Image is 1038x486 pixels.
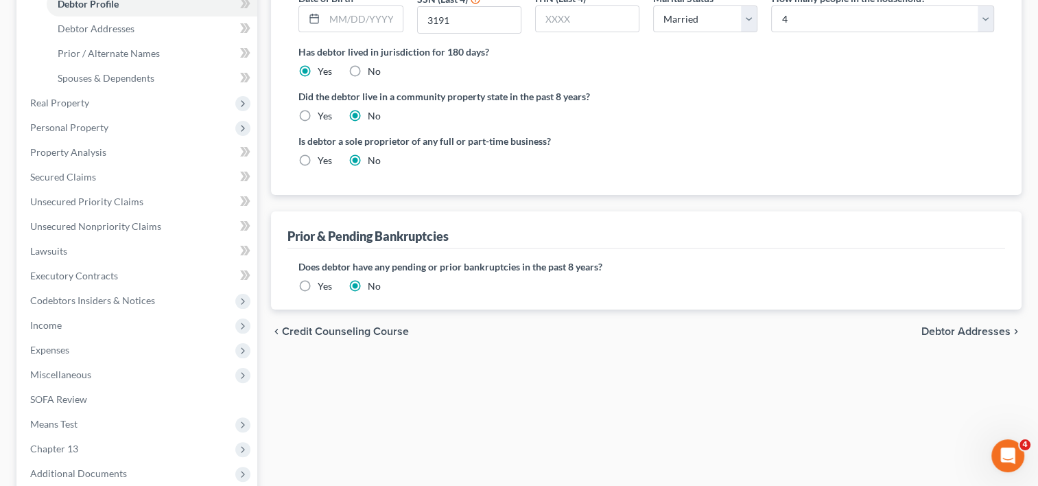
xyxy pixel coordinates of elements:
[19,140,257,165] a: Property Analysis
[318,65,332,78] label: Yes
[19,189,257,214] a: Unsecured Priority Claims
[282,326,409,337] span: Credit Counseling Course
[30,121,108,133] span: Personal Property
[30,270,118,281] span: Executory Contracts
[318,279,332,293] label: Yes
[30,418,78,430] span: Means Test
[536,6,639,32] input: XXXX
[368,154,381,167] label: No
[47,66,257,91] a: Spouses & Dependents
[30,245,67,257] span: Lawsuits
[30,369,91,380] span: Miscellaneous
[47,41,257,66] a: Prior / Alternate Names
[318,109,332,123] label: Yes
[30,220,161,232] span: Unsecured Nonpriority Claims
[30,97,89,108] span: Real Property
[921,326,1011,337] span: Debtor Addresses
[30,467,127,479] span: Additional Documents
[287,228,449,244] div: Prior & Pending Bankruptcies
[298,45,994,59] label: Has debtor lived in jurisdiction for 180 days?
[298,89,994,104] label: Did the debtor live in a community property state in the past 8 years?
[368,279,381,293] label: No
[325,6,402,32] input: MM/DD/YYYY
[298,259,994,274] label: Does debtor have any pending or prior bankruptcies in the past 8 years?
[298,134,639,148] label: Is debtor a sole proprietor of any full or part-time business?
[271,326,409,337] button: chevron_left Credit Counseling Course
[1019,439,1030,450] span: 4
[19,214,257,239] a: Unsecured Nonpriority Claims
[991,439,1024,472] iframe: Intercom live chat
[30,344,69,356] span: Expenses
[271,326,282,337] i: chevron_left
[58,23,134,34] span: Debtor Addresses
[30,196,143,207] span: Unsecured Priority Claims
[19,264,257,288] a: Executory Contracts
[368,109,381,123] label: No
[19,239,257,264] a: Lawsuits
[19,387,257,412] a: SOFA Review
[30,146,106,158] span: Property Analysis
[921,326,1022,337] button: Debtor Addresses chevron_right
[58,72,154,84] span: Spouses & Dependents
[30,294,155,306] span: Codebtors Insiders & Notices
[1011,326,1022,337] i: chevron_right
[30,393,87,405] span: SOFA Review
[58,47,160,59] span: Prior / Alternate Names
[30,443,78,454] span: Chapter 13
[418,7,521,33] input: XXXX
[47,16,257,41] a: Debtor Addresses
[318,154,332,167] label: Yes
[30,171,96,183] span: Secured Claims
[368,65,381,78] label: No
[30,319,62,331] span: Income
[19,165,257,189] a: Secured Claims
